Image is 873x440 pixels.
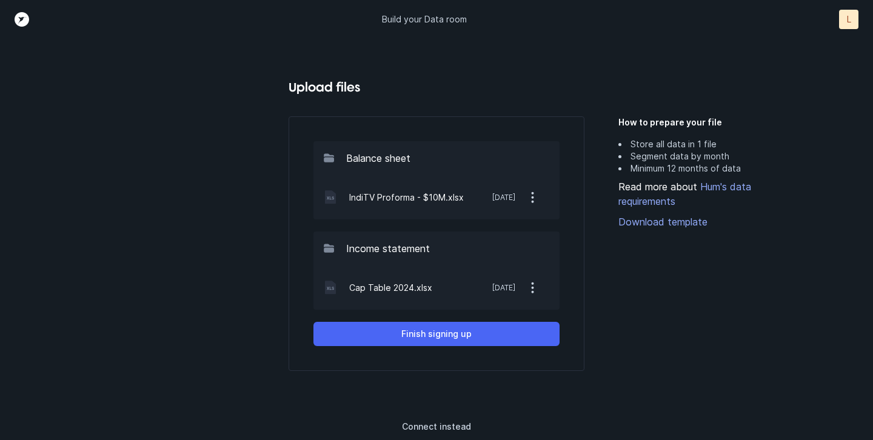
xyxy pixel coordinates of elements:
[618,138,800,150] li: Store all data in 1 file
[346,241,430,256] p: Income statement
[492,193,515,202] p: [DATE]
[402,419,471,434] p: Connect instead
[618,215,800,229] a: Download template
[618,150,800,162] li: Segment data by month
[289,78,584,97] h4: Upload files
[847,13,851,25] p: L
[349,281,432,295] p: Cap Table 2024.xlsx
[839,10,858,29] button: L
[382,13,467,25] p: Build your Data room
[618,179,800,208] div: Read more about
[492,283,515,293] p: [DATE]
[346,151,410,165] p: Balance sheet
[349,190,464,205] p: IndiTV Proforma - $10M.xlsx
[618,162,800,175] li: Minimum 12 months of data
[313,322,560,346] button: Finish signing up
[313,415,560,439] button: Connect instead
[618,116,800,128] h5: How to prepare your file
[401,327,472,341] p: Finish signing up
